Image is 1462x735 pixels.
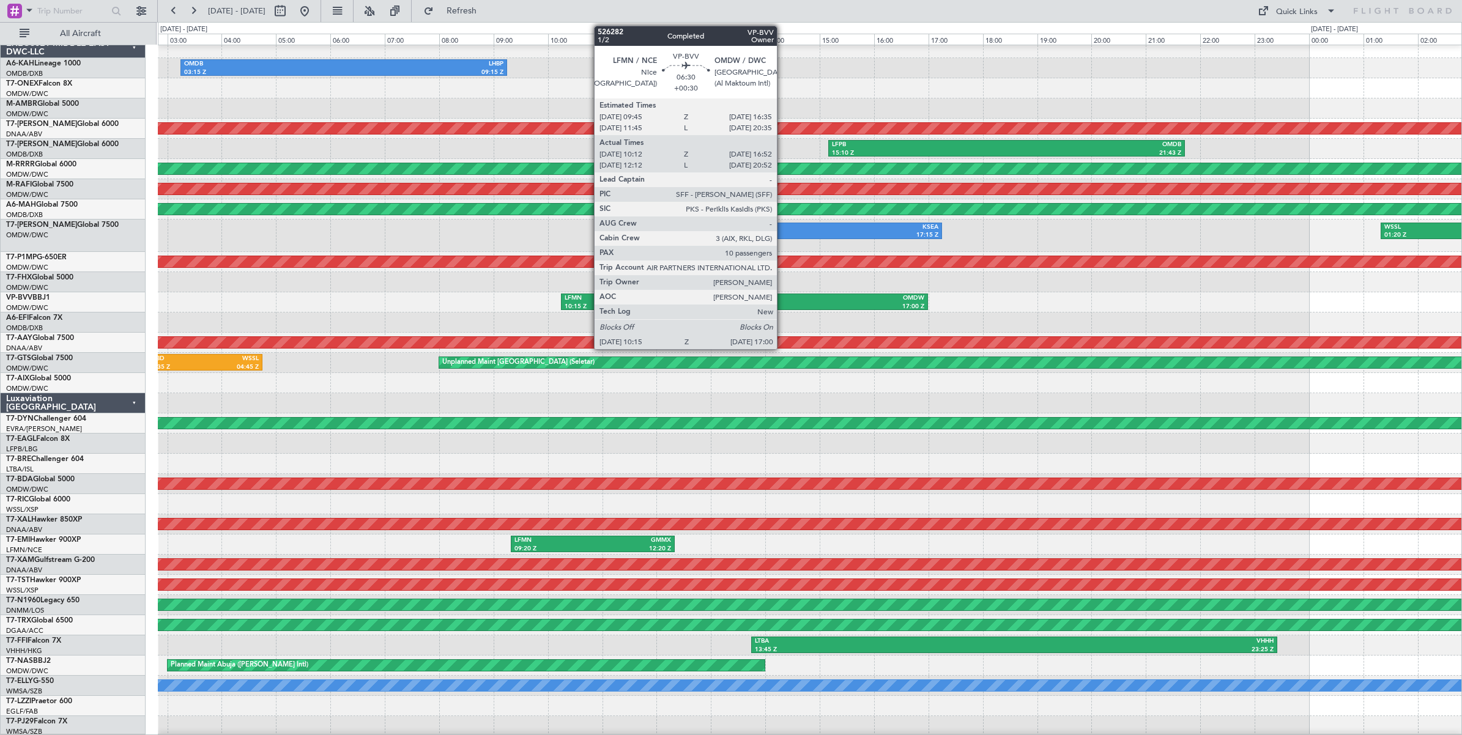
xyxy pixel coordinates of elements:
[6,586,39,595] a: WSSL/XSP
[6,415,86,423] a: T7-DYNChallenger 604
[6,100,37,108] span: M-AMBR
[1384,231,1437,240] div: 01:20 Z
[6,181,32,188] span: M-RAFI
[832,141,1006,149] div: LFPB
[208,6,265,17] span: [DATE] - [DATE]
[6,355,73,362] a: T7-GTSGlobal 7500
[6,516,31,523] span: T7-XAL
[6,344,42,353] a: DNAA/ABV
[6,415,34,423] span: T7-DYN
[832,149,1006,158] div: 15:10 Z
[755,637,1014,646] div: LTBA
[6,637,28,645] span: T7-FFI
[6,303,48,312] a: OMDW/DWC
[6,80,39,87] span: T7-ONEX
[6,221,119,229] a: T7-[PERSON_NAME]Global 7500
[6,80,72,87] a: T7-ONEXFalcon 8X
[6,334,32,342] span: T7-AAY
[6,597,40,604] span: T7-N1960
[6,141,119,148] a: T7-[PERSON_NAME]Global 6000
[651,231,795,240] div: 11:50 Z
[6,201,36,209] span: A6-MAH
[6,657,51,665] a: T7-NASBBJ2
[593,545,671,553] div: 12:20 Z
[344,60,503,68] div: LHBP
[6,231,48,240] a: OMDW/DWC
[6,718,67,725] a: T7-PJ29Falcon 7X
[593,536,671,545] div: GMMX
[6,210,43,220] a: OMDB/DXB
[6,577,30,584] span: T7-TST
[6,60,34,67] span: A6-KAH
[6,161,76,168] a: M-RRRRGlobal 6000
[6,161,35,168] span: M-RRRR
[6,476,33,483] span: T7-BDA
[6,294,32,301] span: VP-BVV
[32,29,129,38] span: All Aircraft
[765,34,820,45] div: 14:00
[744,303,924,311] div: 17:00 Z
[203,355,259,363] div: WSSL
[6,516,82,523] a: T7-XALHawker 850XP
[6,254,37,261] span: T7-P1MP
[6,617,73,624] a: T7-TRXGlobal 6500
[514,536,593,545] div: LFMN
[755,646,1014,654] div: 13:45 Z
[6,577,81,584] a: T7-TSTHawker 900XP
[651,223,795,232] div: KMIA
[221,34,276,45] div: 04:00
[795,223,938,232] div: KSEA
[6,678,54,685] a: T7-ELLYG-550
[820,34,874,45] div: 15:00
[6,456,31,463] span: T7-BRE
[6,678,33,685] span: T7-ELLY
[6,181,73,188] a: M-RAFIGlobal 7500
[184,68,344,77] div: 03:15 Z
[184,60,344,68] div: OMDB
[6,274,73,281] a: T7-FHXGlobal 5000
[6,545,42,555] a: LFMN/NCE
[6,637,61,645] a: T7-FFIFalcon 7X
[1276,6,1318,18] div: Quick Links
[1255,34,1309,45] div: 23:00
[6,384,48,393] a: OMDW/DWC
[929,34,983,45] div: 17:00
[494,34,548,45] div: 09:00
[6,698,31,705] span: T7-LZZI
[6,355,31,362] span: T7-GTS
[1364,34,1418,45] div: 01:00
[6,476,75,483] a: T7-BDAGlobal 5000
[418,1,491,21] button: Refresh
[148,355,204,363] div: VTBD
[171,656,308,674] div: Planned Maint Abuja ([PERSON_NAME] Intl)
[6,190,48,199] a: OMDW/DWC
[6,617,31,624] span: T7-TRX
[565,303,744,311] div: 10:15 Z
[6,646,42,656] a: VHHH/HKG
[6,707,38,716] a: EGLF/FAB
[6,556,95,564] a: T7-XAMGulfstream G-200
[148,363,204,372] div: 02:35 Z
[983,34,1037,45] div: 18:00
[6,626,43,635] a: DGAA/ACC
[6,536,30,544] span: T7-EMI
[6,141,77,148] span: T7-[PERSON_NAME]
[514,545,593,553] div: 09:20 Z
[6,424,82,434] a: EVRA/[PERSON_NAME]
[203,363,259,372] div: 04:45 Z
[565,294,744,303] div: LFMN
[6,698,72,705] a: T7-LZZIPraetor 600
[548,34,603,45] div: 10:00
[6,294,50,301] a: VP-BVVBBJ1
[6,375,29,382] span: T7-AIX
[1146,34,1200,45] div: 21:00
[1006,149,1181,158] div: 21:43 Z
[344,68,503,77] div: 09:15 Z
[442,353,595,372] div: Unplanned Maint [GEOGRAPHIC_DATA] (Seletar)
[656,34,711,45] div: 12:00
[874,34,929,45] div: 16:00
[6,718,34,725] span: T7-PJ29
[6,597,80,604] a: T7-N1960Legacy 650
[6,687,42,696] a: WMSA/SZB
[1037,34,1092,45] div: 19:00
